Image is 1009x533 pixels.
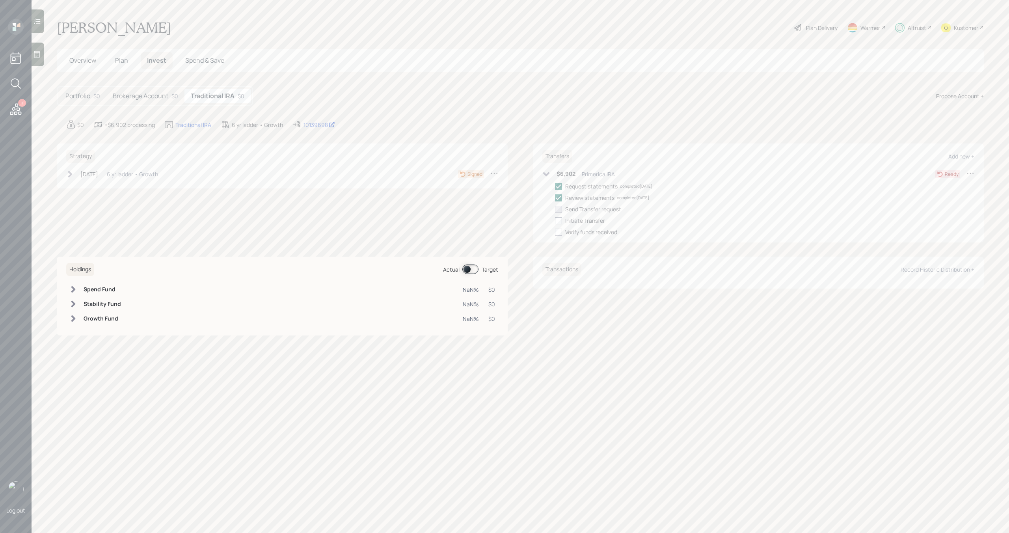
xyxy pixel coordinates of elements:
[69,56,96,65] span: Overview
[238,92,244,100] div: $0
[80,170,98,178] div: [DATE]
[908,24,926,32] div: Altruist
[107,170,158,178] div: 6 yr ladder • Growth
[115,56,128,65] span: Plan
[488,300,495,308] div: $0
[620,183,652,189] div: completed [DATE]
[113,92,168,100] h5: Brokerage Account
[542,150,572,163] h6: Transfers
[488,285,495,294] div: $0
[66,150,95,163] h6: Strategy
[806,24,838,32] div: Plan Delivery
[93,92,100,100] div: $0
[901,266,974,273] div: Record Historic Distribution +
[945,171,959,178] div: Ready
[57,19,171,36] h1: [PERSON_NAME]
[303,121,335,129] div: 10139698
[185,56,224,65] span: Spend & Save
[66,263,94,276] h6: Holdings
[65,92,90,100] h5: Portfolio
[954,24,978,32] div: Kustomer
[617,195,649,201] div: completed [DATE]
[84,301,121,307] h6: Stability Fund
[463,315,479,323] div: NaN%
[147,56,166,65] span: Invest
[467,171,482,178] div: Signed
[77,121,84,129] div: $0
[936,92,984,100] div: Propose Account +
[860,24,880,32] div: Warmer
[463,285,479,294] div: NaN%
[482,265,498,274] div: Target
[6,507,25,514] div: Log out
[565,228,617,236] div: Verify funds received
[488,315,495,323] div: $0
[191,92,235,100] h5: Traditional IRA
[175,121,211,129] div: Traditional IRA
[582,170,615,178] div: Primerica IRA
[542,263,581,276] h6: Transactions
[948,153,974,160] div: Add new +
[557,171,575,177] h6: $6,902
[84,286,121,293] h6: Spend Fund
[565,182,618,190] div: Request statements
[232,121,283,129] div: 6 yr ladder • Growth
[565,216,605,225] div: Initiate Transfer
[171,92,178,100] div: $0
[18,99,26,107] div: 1
[443,265,460,274] div: Actual
[463,300,479,308] div: NaN%
[84,315,121,322] h6: Growth Fund
[565,194,614,202] div: Review statements
[104,121,155,129] div: +$6,902 processing
[8,481,24,497] img: michael-russo-headshot.png
[565,205,621,213] div: Send Transfer request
